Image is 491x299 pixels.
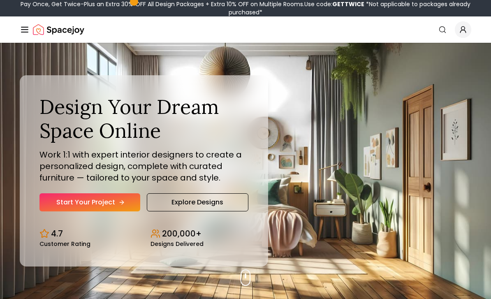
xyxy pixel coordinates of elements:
[20,16,471,43] nav: Global
[39,193,140,211] a: Start Your Project
[39,241,90,247] small: Customer Rating
[39,221,248,247] div: Design stats
[33,21,84,38] img: Spacejoy Logo
[51,228,63,239] p: 4.7
[39,95,248,142] h1: Design Your Dream Space Online
[39,149,248,183] p: Work 1:1 with expert interior designers to create a personalized design, complete with curated fu...
[33,21,84,38] a: Spacejoy
[162,228,201,239] p: 200,000+
[151,241,204,247] small: Designs Delivered
[147,193,248,211] a: Explore Designs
